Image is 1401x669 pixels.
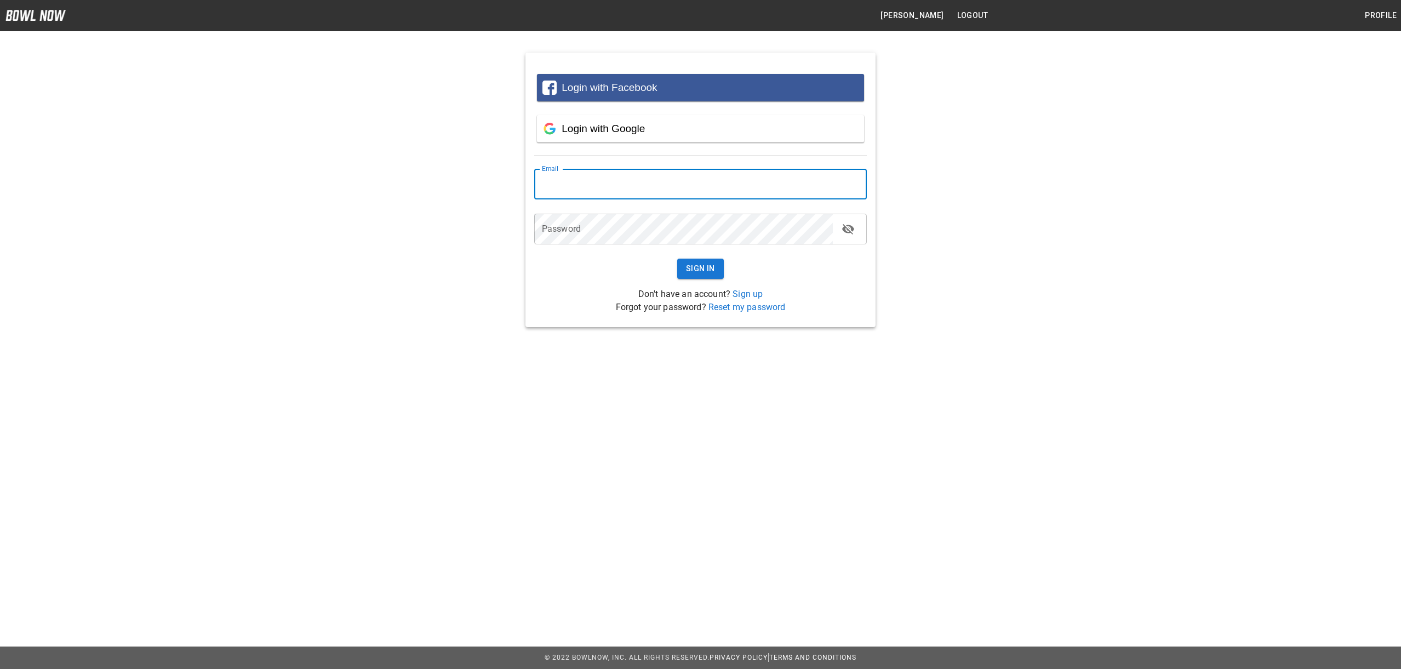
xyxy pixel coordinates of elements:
button: Login with Facebook [537,74,864,101]
button: Login with Google [537,115,864,142]
a: Sign up [733,289,763,299]
a: Privacy Policy [710,654,768,661]
p: Forgot your password? [534,301,867,314]
button: Logout [953,5,992,26]
button: [PERSON_NAME] [876,5,948,26]
span: Login with Facebook [562,82,657,93]
span: © 2022 BowlNow, Inc. All Rights Reserved. [545,654,710,661]
button: Profile [1360,5,1401,26]
p: Don't have an account? [534,288,867,301]
a: Terms and Conditions [769,654,856,661]
span: Login with Google [562,123,645,134]
button: Sign In [677,259,724,279]
a: Reset my password [708,302,786,312]
img: logo [5,10,66,21]
button: toggle password visibility [837,218,859,240]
